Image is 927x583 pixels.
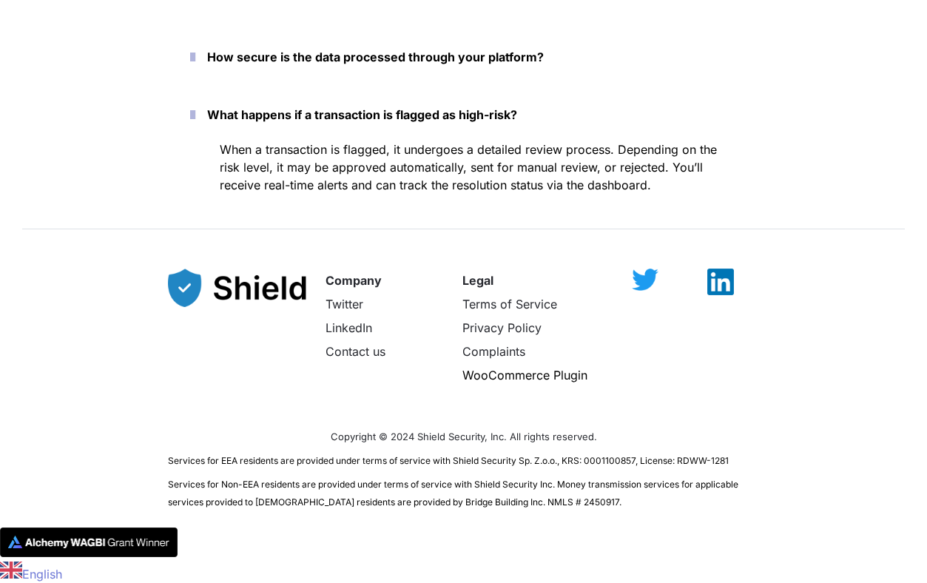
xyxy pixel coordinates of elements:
[462,297,557,311] a: Terms of Service
[168,138,760,219] div: What happens if a transaction is flagged as high-risk?
[168,34,760,80] button: How secure is the data processed through your platform?
[326,344,385,359] a: Contact us
[168,479,741,508] span: Services for Non-EEA residents are provided under terms of service with Shield Security Inc. Mone...
[326,273,382,288] strong: Company
[207,50,544,64] strong: How secure is the data processed through your platform?
[207,107,517,122] strong: What happens if a transaction is flagged as high-risk?
[168,455,729,466] span: Services for EEA residents are provided under terms of service with Shield Security Sp. Z.o.o., K...
[462,344,525,359] a: Complaints
[462,320,542,335] a: Privacy Policy
[326,320,372,335] a: LinkedIn
[462,273,493,288] strong: Legal
[220,142,721,192] span: When a transaction is flagged, it undergoes a detailed review process. Depending on the risk leve...
[462,368,587,383] a: WooCommerce Plugin
[326,297,363,311] a: Twitter
[168,92,760,138] button: What happens if a transaction is flagged as high-risk?
[331,431,597,442] span: Copyright © 2024 Shield Security, Inc. All rights reserved.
